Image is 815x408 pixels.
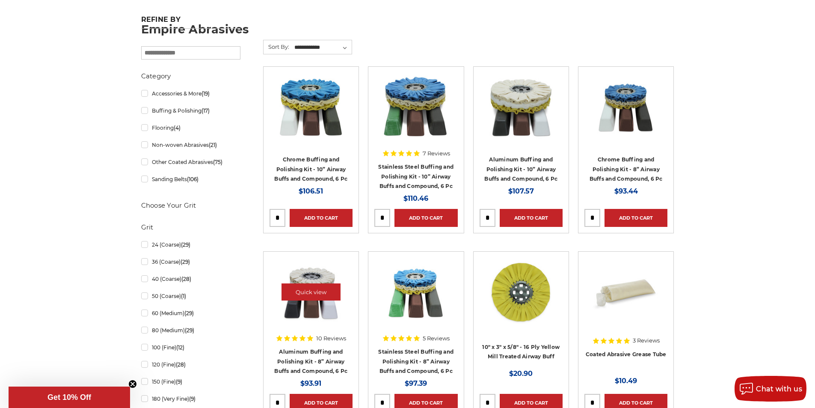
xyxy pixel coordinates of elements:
[202,107,210,114] span: (17)
[176,361,186,368] span: (28)
[141,222,240,232] h5: Grit
[141,374,240,389] a: 150 (Fine)
[590,156,663,182] a: Chrome Buffing and Polishing Kit - 8” Airway Buffs and Compound, 6 Pc
[141,237,240,252] a: 24 (Coarse)
[274,156,347,182] a: Chrome Buffing and Polishing Kit - 10” Airway Buffs and Compound, 6 Pc
[181,259,190,265] span: (29)
[378,164,453,189] a: Stainless Steel Buffing and Polishing Kit - 10” Airway Buffs and Compound, 6 Pc
[141,137,240,152] a: Non-woven Abrasives
[141,254,240,269] a: 36 (Coarse)
[277,258,345,326] img: 8 inch airway buffing wheel and compound kit for aluminum
[141,103,240,118] a: Buffing & Polishing
[141,172,240,187] a: Sanding Belts
[584,73,667,156] a: 8 inch airway buffing wheel and compound kit for chrome
[423,336,450,341] span: 5 Reviews
[141,271,240,286] a: 40 (Coarse)
[270,73,353,156] a: 10 inch airway buff and polishing compound kit for chrome
[405,379,427,387] span: $97.39
[264,40,289,53] label: Sort By:
[174,125,181,131] span: (4)
[378,348,453,374] a: Stainless Steel Buffing and Polishing Kit - 8” Airway Buffs and Compound, 6 Pc
[299,187,323,195] span: $106.51
[735,376,806,402] button: Chat with us
[508,187,534,195] span: $107.57
[756,385,802,393] span: Chat with us
[189,396,196,402] span: (9)
[403,194,428,203] span: $110.46
[141,289,240,304] a: 50 (Coarse)
[181,293,186,299] span: (1)
[141,120,240,135] a: Flooring
[282,283,341,301] a: Quick view
[181,241,190,248] span: (29)
[184,310,194,316] span: (29)
[290,209,353,227] a: Add to Cart
[592,73,660,141] img: 8 inch airway buffing wheel and compound kit for chrome
[584,258,667,341] a: Coated Abrasive Grease Tube
[128,380,137,388] button: Close teaser
[487,258,555,326] img: 10 inch yellow mill treated airway buff
[141,24,674,35] h1: Empire Abrasives
[423,151,450,156] span: 7 Reviews
[605,209,667,227] a: Add to Cart
[141,200,240,211] h5: Choose Your Grit
[480,258,563,341] a: 10 inch yellow mill treated airway buff
[615,377,637,385] span: $10.49
[185,327,194,334] span: (29)
[270,258,353,341] a: 8 inch airway buffing wheel and compound kit for aluminum
[394,209,457,227] a: Add to Cart
[181,276,191,282] span: (28)
[277,73,345,141] img: 10 inch airway buff and polishing compound kit for chrome
[141,357,240,372] a: 120 (Fine)
[202,90,210,97] span: (19)
[141,71,240,81] h5: Category
[482,344,560,360] a: 10" x 3" x 5/8" - 16 Ply Yellow Mill Treated Airway Buff
[47,393,91,402] span: Get 10% Off
[141,15,240,29] h5: Refine by
[633,338,660,343] span: 3 Reviews
[141,340,240,355] a: 100 (Fine)
[500,209,563,227] a: Add to Cart
[213,159,222,165] span: (75)
[274,348,347,374] a: Aluminum Buffing and Polishing Kit - 8” Airway Buffs and Compound, 6 Pc
[187,176,199,182] span: (106)
[176,344,184,351] span: (12)
[141,391,240,406] a: 180 (Very Fine)
[141,155,240,170] a: Other Coated Abrasives
[480,73,563,156] a: 10 inch airway buff and polishing compound kit for aluminum
[9,387,130,408] div: Get 10% OffClose teaser
[509,369,533,378] span: $20.90
[374,258,457,341] a: 8 inch airway buffing wheel and compound kit for stainless steel
[484,156,557,182] a: Aluminum Buffing and Polishing Kit - 10” Airway Buffs and Compound, 6 Pc
[382,73,450,141] img: 10 inch airway buff and polishing compound kit for stainless steel
[374,73,457,156] a: 10 inch airway buff and polishing compound kit for stainless steel
[316,336,346,341] span: 10 Reviews
[586,351,667,357] a: Coated Abrasive Grease Tube
[293,41,352,54] select: Sort By:
[592,258,660,326] img: Coated Abrasive Grease Tube
[176,378,182,385] span: (9)
[614,187,638,195] span: $93.44
[141,323,240,338] a: 80 (Medium)
[141,86,240,101] a: Accessories & More
[487,73,555,141] img: 10 inch airway buff and polishing compound kit for aluminum
[209,142,217,148] span: (21)
[300,379,321,387] span: $93.91
[141,306,240,321] a: 60 (Medium)
[382,258,450,326] img: 8 inch airway buffing wheel and compound kit for stainless steel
